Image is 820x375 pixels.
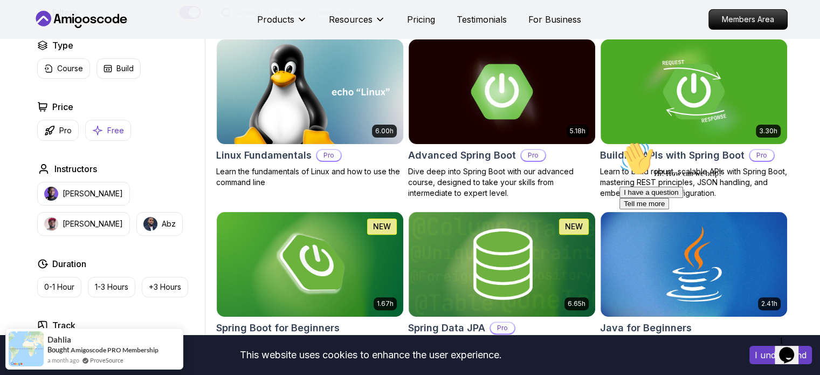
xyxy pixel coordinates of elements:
[4,4,198,72] div: 👋Hi! How can we help?I have a questionTell me more
[4,50,68,61] button: I have a question
[47,356,79,365] span: a month ago
[44,187,58,201] img: instructor img
[37,277,81,297] button: 0-1 Hour
[329,13,373,26] p: Resources
[143,217,157,231] img: instructor img
[408,148,516,163] h2: Advanced Spring Boot
[71,346,159,354] a: Amigoscode PRO Membership
[63,219,123,229] p: [PERSON_NAME]
[63,188,123,199] p: [PERSON_NAME]
[329,13,385,35] button: Resources
[373,221,391,232] p: NEW
[568,299,585,308] p: 6.65h
[601,39,787,144] img: Building APIs with Spring Boot card
[37,58,90,79] button: Course
[47,335,71,344] span: Dahlia
[59,125,72,136] p: Pro
[57,63,83,74] p: Course
[601,212,787,317] img: Java for Beginners card
[600,212,788,360] a: Java for Beginners card2.41hJava for BeginnersBeginner-friendly Java course for essential program...
[44,282,74,292] p: 0-1 Hour
[54,162,97,175] h2: Instructors
[4,32,107,40] span: Hi! How can we help?
[216,212,404,360] a: Spring Boot for Beginners card1.67hNEWSpring Boot for BeginnersBuild a CRUD API with Spring Boot ...
[9,331,44,366] img: provesource social proof notification image
[408,212,596,360] a: Spring Data JPA card6.65hNEWSpring Data JPAProMaster database management, advanced querying, and ...
[162,219,176,229] p: Abz
[217,39,403,144] img: Linux Fundamentals card
[52,100,73,113] h2: Price
[8,343,733,367] div: This website uses cookies to enhance the user experience.
[409,39,595,144] img: Advanced Spring Boot card
[95,282,128,292] p: 1-3 Hours
[149,282,181,292] p: +3 Hours
[90,356,123,365] a: ProveSource
[708,9,788,30] a: Members Area
[565,221,583,232] p: NEW
[216,39,404,188] a: Linux Fundamentals card6.00hLinux FundamentalsProLearn the fundamentals of Linux and how to use t...
[4,61,54,72] button: Tell me more
[37,182,130,206] button: instructor img[PERSON_NAME]
[107,125,124,136] p: Free
[88,277,135,297] button: 1-3 Hours
[257,13,307,35] button: Products
[257,13,294,26] p: Products
[375,127,394,135] p: 6.00h
[749,346,812,364] button: Accept cookies
[44,217,58,231] img: instructor img
[52,257,86,270] h2: Duration
[52,39,73,52] h2: Type
[491,323,514,333] p: Pro
[217,212,403,317] img: Spring Boot for Beginners card
[4,4,39,39] img: :wave:
[216,166,404,188] p: Learn the fundamentals of Linux and how to use the command line
[408,321,485,336] h2: Spring Data JPA
[775,332,809,364] iframe: chat widget
[377,299,394,308] p: 1.67h
[408,39,596,199] a: Advanced Spring Boot card5.18hAdvanced Spring BootProDive deep into Spring Boot with our advanced...
[457,13,507,26] a: Testimonials
[142,277,188,297] button: +3 Hours
[116,63,134,74] p: Build
[408,166,596,199] p: Dive deep into Spring Boot with our advanced course, designed to take your skills from intermedia...
[52,319,75,332] h2: Track
[37,212,130,236] button: instructor img[PERSON_NAME]
[570,127,585,135] p: 5.18h
[136,212,183,236] button: instructor imgAbz
[216,321,340,336] h2: Spring Boot for Beginners
[528,13,581,26] a: For Business
[85,120,131,141] button: Free
[600,321,692,336] h2: Java for Beginners
[600,39,788,199] a: Building APIs with Spring Boot card3.30hBuilding APIs with Spring BootProLearn to build robust, s...
[521,150,545,161] p: Pro
[409,212,595,317] img: Spring Data JPA card
[317,150,341,161] p: Pro
[759,127,777,135] p: 3.30h
[47,345,70,354] span: Bought
[600,166,788,199] p: Learn to build robust, scalable APIs with Spring Boot, mastering REST principles, JSON handling, ...
[615,137,809,326] iframe: chat widget
[709,10,787,29] p: Members Area
[407,13,435,26] a: Pricing
[216,148,312,163] h2: Linux Fundamentals
[600,148,745,163] h2: Building APIs with Spring Boot
[97,58,141,79] button: Build
[37,120,79,141] button: Pro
